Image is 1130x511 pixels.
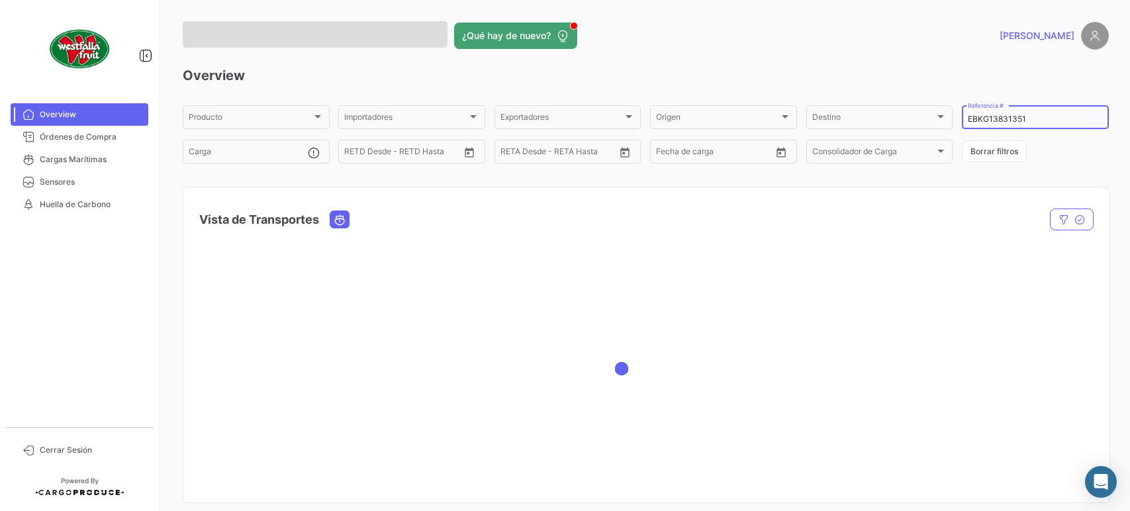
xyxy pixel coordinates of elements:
[689,149,744,158] input: Hasta
[344,149,368,158] input: Desde
[199,210,319,229] h4: Vista de Transportes
[812,149,935,158] span: Consolidador de Carga
[962,140,1027,162] button: Borrar filtros
[534,149,589,158] input: Hasta
[656,149,680,158] input: Desde
[40,199,143,210] span: Huella de Carbono
[462,29,551,42] span: ¿Qué hay de nuevo?
[1081,22,1109,50] img: placeholder-user.png
[1000,29,1074,42] span: [PERSON_NAME]
[11,148,148,171] a: Cargas Marítimas
[11,193,148,216] a: Huella de Carbono
[459,142,479,162] button: Open calendar
[1085,466,1117,498] div: Abrir Intercom Messenger
[454,23,577,49] button: ¿Qué hay de nuevo?
[500,149,524,158] input: Desde
[771,142,791,162] button: Open calendar
[40,176,143,188] span: Sensores
[40,444,143,456] span: Cerrar Sesión
[500,115,624,124] span: Exportadores
[40,154,143,165] span: Cargas Marítimas
[183,66,1109,85] h3: Overview
[11,171,148,193] a: Sensores
[11,126,148,148] a: Órdenes de Compra
[40,131,143,143] span: Órdenes de Compra
[344,115,467,124] span: Importadores
[812,115,935,124] span: Destino
[189,115,312,124] span: Producto
[656,115,779,124] span: Origen
[330,211,349,228] button: Ocean
[377,149,432,158] input: Hasta
[11,103,148,126] a: Overview
[40,109,143,120] span: Overview
[615,142,635,162] button: Open calendar
[46,16,113,82] img: client-50.png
